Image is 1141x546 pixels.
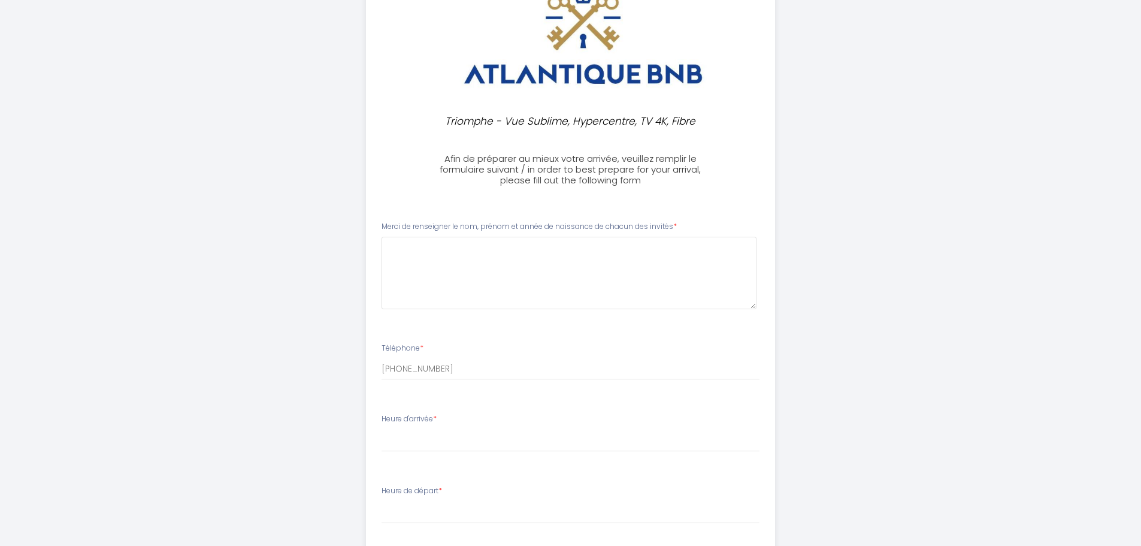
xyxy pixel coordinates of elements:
[443,113,699,129] p: Triomphe - Vue Sublime, Hypercentre, TV 4K, Fibre
[382,485,442,497] label: Heure de départ
[382,414,437,425] label: Heure d'arrivée
[382,343,423,354] label: Téléphone
[437,153,704,186] h3: Afin de préparer au mieux votre arrivée, veuillez remplir le formulaire suivant / in order to bes...
[382,221,677,233] label: Merci de renseigner le nom, prénom et année de naissance de chacun des invités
